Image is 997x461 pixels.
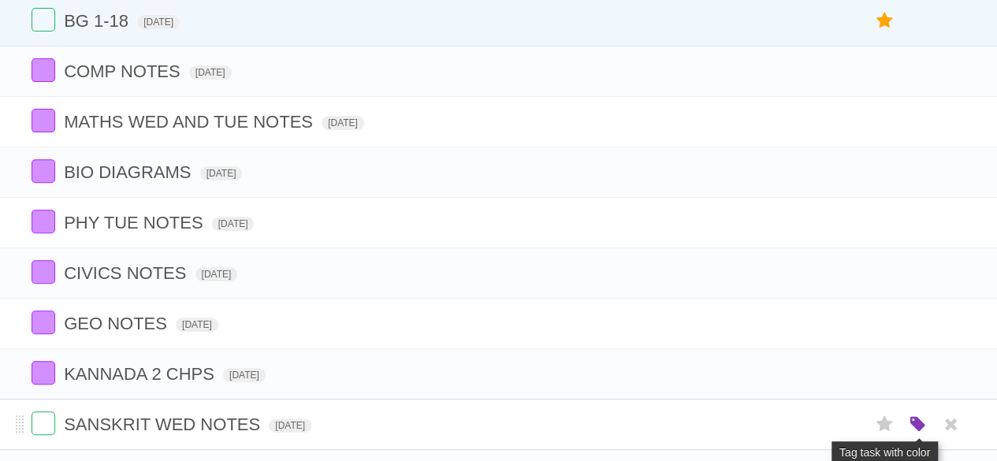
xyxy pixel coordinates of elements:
[64,415,264,434] span: SANSKRIT WED NOTES
[32,159,55,183] label: Done
[137,15,180,29] span: [DATE]
[322,116,364,130] span: [DATE]
[189,65,232,80] span: [DATE]
[32,210,55,233] label: Done
[32,109,55,132] label: Done
[32,58,55,82] label: Done
[223,368,266,382] span: [DATE]
[176,318,218,332] span: [DATE]
[269,418,311,433] span: [DATE]
[32,260,55,284] label: Done
[64,162,195,182] span: BIO DIAGRAMS
[869,8,899,34] label: Star task
[64,263,190,283] span: CIVICS NOTES
[64,11,132,31] span: BG 1-18
[212,217,255,231] span: [DATE]
[32,8,55,32] label: Done
[32,310,55,334] label: Done
[32,411,55,435] label: Done
[64,314,171,333] span: GEO NOTES
[64,61,184,81] span: COMP NOTES
[200,166,243,180] span: [DATE]
[64,112,317,132] span: MATHS WED AND TUE NOTES
[869,411,899,437] label: Star task
[64,364,218,384] span: KANNADA 2 CHPS
[32,361,55,385] label: Done
[64,213,206,232] span: PHY TUE NOTES
[195,267,238,281] span: [DATE]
